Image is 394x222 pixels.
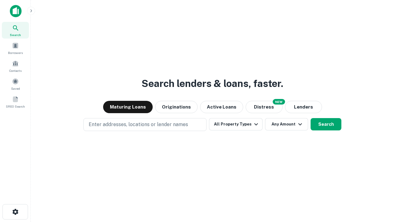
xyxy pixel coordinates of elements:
[10,5,22,17] img: capitalize-icon.png
[2,40,29,56] a: Borrowers
[11,86,20,91] span: Saved
[142,76,283,91] h3: Search lenders & loans, faster.
[363,173,394,202] iframe: Chat Widget
[2,76,29,92] a: Saved
[2,58,29,74] a: Contacts
[103,101,153,113] button: Maturing Loans
[83,118,207,131] button: Enter addresses, locations or lender names
[9,68,22,73] span: Contacts
[285,101,322,113] button: Lenders
[8,50,23,55] span: Borrowers
[311,118,341,130] button: Search
[273,99,285,105] div: NEW
[6,104,25,109] span: SREO Search
[2,22,29,39] a: Search
[89,121,188,128] p: Enter addresses, locations or lender names
[2,93,29,110] a: SREO Search
[246,101,283,113] button: Search distressed loans with lien and other non-mortgage details.
[265,118,308,130] button: Any Amount
[155,101,198,113] button: Originations
[200,101,243,113] button: Active Loans
[209,118,263,130] button: All Property Types
[10,32,21,37] span: Search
